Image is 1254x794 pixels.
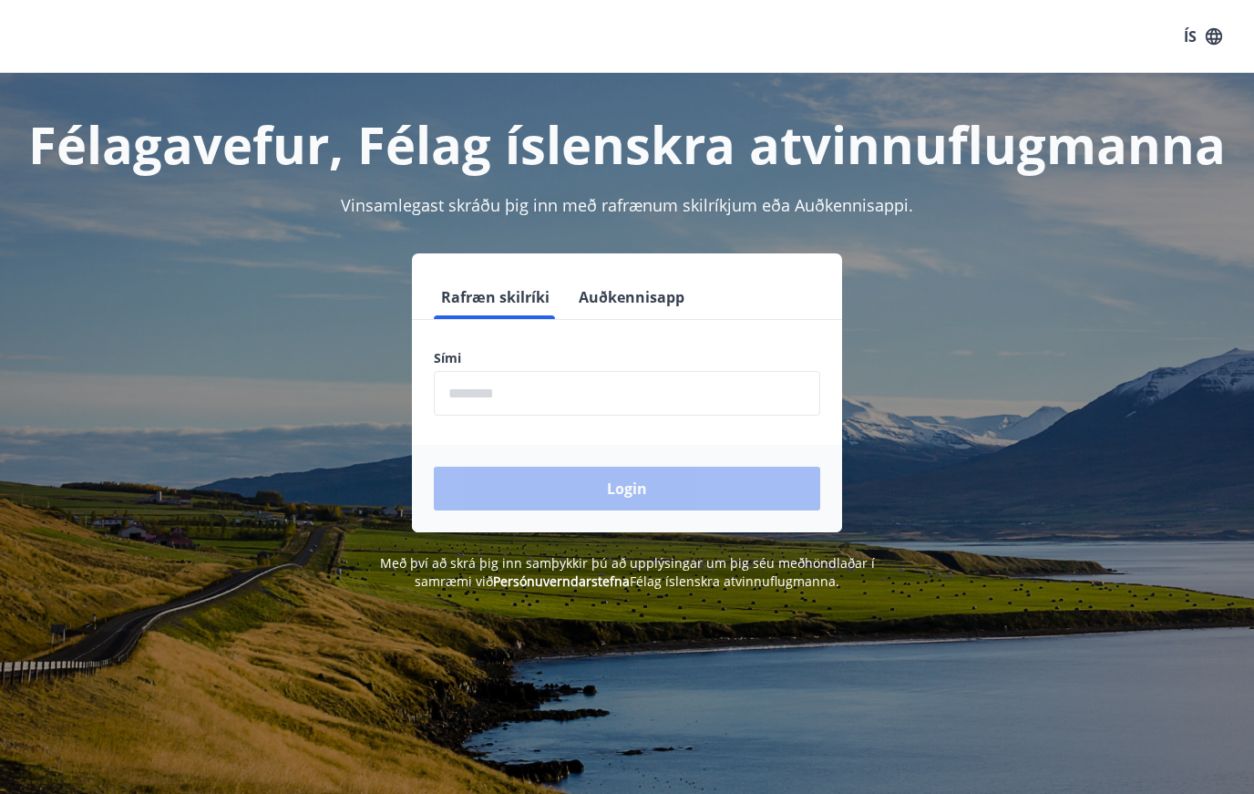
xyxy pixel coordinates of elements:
h1: Félagavefur, Félag íslenskra atvinnuflugmanna [22,109,1232,179]
span: Vinsamlegast skráðu þig inn með rafrænum skilríkjum eða Auðkennisappi. [341,194,913,216]
span: Með því að skrá þig inn samþykkir þú að upplýsingar um þig séu meðhöndlaðar í samræmi við Félag í... [380,554,875,590]
label: Sími [434,349,820,367]
a: Persónuverndarstefna [493,572,630,590]
button: Auðkennisapp [571,275,692,319]
button: Rafræn skilríki [434,275,557,319]
button: ÍS [1174,20,1232,53]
